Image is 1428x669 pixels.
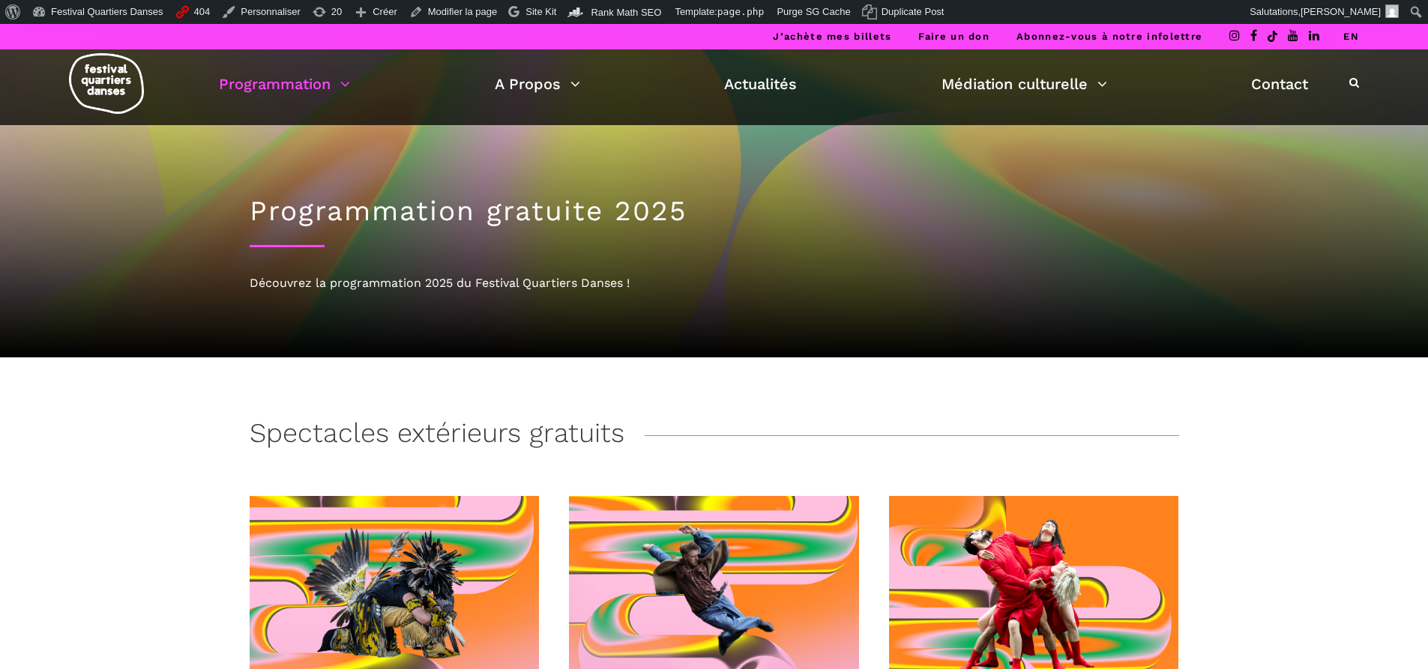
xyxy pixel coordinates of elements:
[250,195,1179,228] h1: Programmation gratuite 2025
[591,7,661,18] span: Rank Math SEO
[918,31,989,42] a: Faire un don
[1251,71,1308,97] a: Contact
[250,417,624,455] h3: Spectacles extérieurs gratuits
[942,71,1107,97] a: Médiation culturelle
[1016,31,1202,42] a: Abonnez-vous à notre infolettre
[773,31,891,42] a: J’achète mes billets
[219,71,350,97] a: Programmation
[724,71,797,97] a: Actualités
[495,71,580,97] a: A Propos
[525,6,556,17] span: Site Kit
[250,273,1179,293] div: Découvrez la programmation 2025 du Festival Quartiers Danses !
[1301,6,1381,17] span: [PERSON_NAME]
[69,53,144,114] img: logo-fqd-med
[1343,31,1359,42] a: EN
[717,6,765,17] span: page.php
